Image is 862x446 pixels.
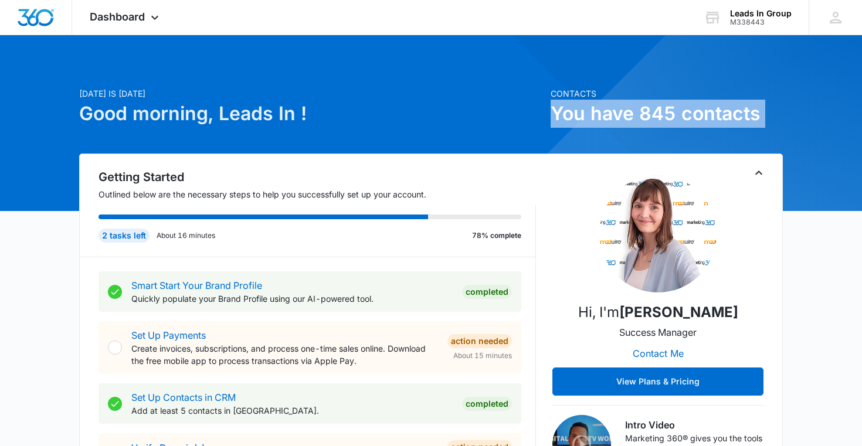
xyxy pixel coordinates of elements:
[621,339,695,367] button: Contact Me
[131,292,453,305] p: Quickly populate your Brand Profile using our AI-powered tool.
[462,397,512,411] div: Completed
[447,334,512,348] div: Action Needed
[131,391,236,403] a: Set Up Contacts in CRM
[462,285,512,299] div: Completed
[472,230,521,241] p: 78% complete
[625,418,763,432] h3: Intro Video
[131,404,453,417] p: Add at least 5 contacts in [GEOGRAPHIC_DATA].
[79,87,544,100] p: [DATE] is [DATE]
[131,329,206,341] a: Set Up Payments
[157,230,215,241] p: About 16 minutes
[99,229,150,243] div: 2 tasks left
[131,280,262,291] a: Smart Start Your Brand Profile
[730,18,792,26] div: account id
[552,367,763,396] button: View Plans & Pricing
[752,166,766,180] button: Toggle Collapse
[551,87,783,100] p: Contacts
[79,100,544,128] h1: Good morning, Leads In !
[619,304,738,321] strong: [PERSON_NAME]
[578,302,738,323] p: Hi, I'm
[99,168,536,186] h2: Getting Started
[551,100,783,128] h1: You have 845 contacts
[131,342,438,367] p: Create invoices, subscriptions, and process one-time sales online. Download the free mobile app t...
[90,11,145,23] span: Dashboard
[99,188,536,200] p: Outlined below are the necessary steps to help you successfully set up your account.
[730,9,792,18] div: account name
[453,350,512,361] span: About 15 minutes
[599,175,717,292] img: Christy Perez
[619,325,697,339] p: Success Manager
